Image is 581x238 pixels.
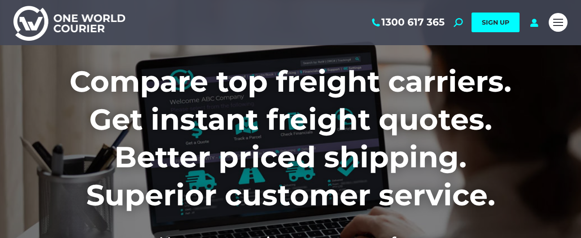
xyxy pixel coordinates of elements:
[472,13,520,32] a: SIGN UP
[13,63,568,214] h1: Compare top freight carriers. Get instant freight quotes. Better priced shipping. Superior custom...
[482,18,509,26] span: SIGN UP
[370,17,445,28] a: 1300 617 365
[549,13,568,32] a: Mobile menu icon
[13,4,125,41] img: One World Courier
